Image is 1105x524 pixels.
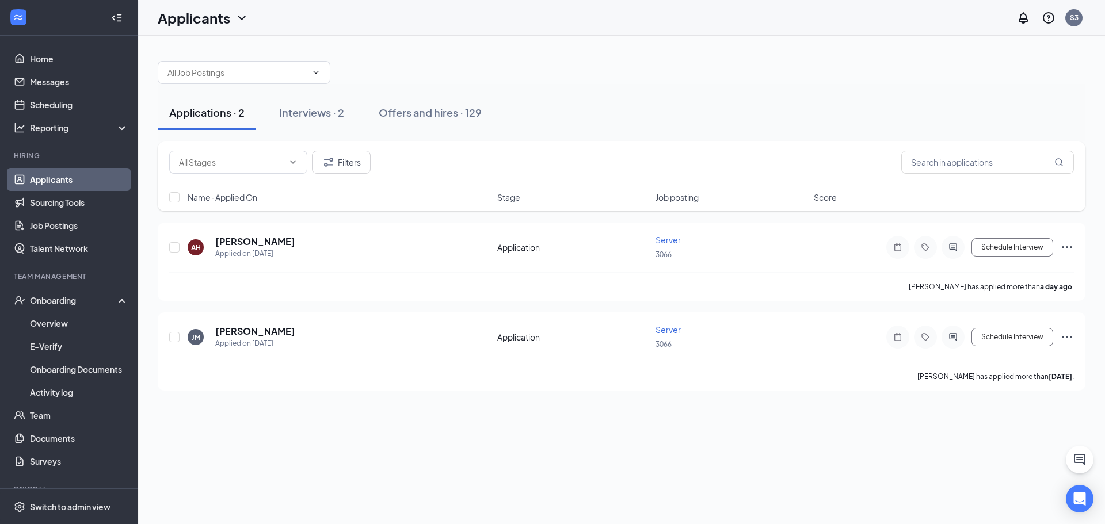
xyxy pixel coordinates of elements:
svg: WorkstreamLogo [13,12,24,23]
span: Stage [497,192,520,203]
div: Applied on [DATE] [215,248,295,259]
svg: ChevronDown [311,68,321,77]
span: Job posting [656,192,699,203]
svg: Tag [919,243,932,252]
a: Documents [30,427,128,450]
svg: UserCheck [14,294,25,306]
div: Open Intercom Messenger [1066,485,1093,512]
svg: QuestionInfo [1042,11,1056,25]
a: Scheduling [30,93,128,116]
button: Filter Filters [312,151,371,174]
div: Applied on [DATE] [215,338,295,349]
svg: Analysis [14,122,25,133]
svg: ChatActive [1073,453,1087,466]
button: Schedule Interview [971,238,1053,257]
a: Applicants [30,168,128,191]
svg: ActiveChat [946,243,960,252]
svg: Settings [14,501,25,512]
svg: Ellipses [1060,240,1074,254]
a: Talent Network [30,237,128,260]
b: [DATE] [1049,372,1072,381]
div: Application [497,242,649,253]
a: Surveys [30,450,128,473]
div: JM [192,332,200,342]
div: Team Management [14,271,126,281]
a: Job Postings [30,214,128,237]
div: Application [497,331,649,343]
input: Search in applications [901,151,1074,174]
svg: ChevronDown [235,11,249,25]
a: E-Verify [30,335,128,358]
svg: Ellipses [1060,330,1074,344]
svg: Notifications [1016,11,1030,25]
svg: Note [891,332,905,342]
svg: ChevronDown [288,158,298,167]
svg: Note [891,243,905,252]
div: Offers and hires · 129 [379,105,482,120]
div: Interviews · 2 [279,105,344,120]
button: Schedule Interview [971,328,1053,346]
a: Overview [30,312,128,335]
p: [PERSON_NAME] has applied more than . [909,282,1074,292]
input: All Stages [179,156,284,169]
div: Switch to admin view [30,501,110,512]
a: Activity log [30,381,128,404]
h5: [PERSON_NAME] [215,325,295,338]
input: All Job Postings [167,66,307,79]
a: Onboarding Documents [30,358,128,381]
svg: Tag [919,332,932,342]
svg: Filter [322,155,336,169]
svg: MagnifyingGlass [1054,158,1064,167]
svg: ActiveChat [946,332,960,342]
h5: [PERSON_NAME] [215,235,295,248]
a: Team [30,404,128,427]
span: Score [814,192,837,203]
h1: Applicants [158,8,230,28]
b: a day ago [1040,282,1072,291]
div: Payroll [14,484,126,494]
span: 3066 [656,340,672,349]
span: Server [656,235,681,245]
div: Reporting [30,122,129,133]
div: Hiring [14,151,126,160]
a: Home [30,47,128,70]
div: S3 [1070,13,1079,22]
p: [PERSON_NAME] has applied more than . [917,372,1074,381]
span: Server [656,324,681,335]
a: Sourcing Tools [30,191,128,214]
span: 3066 [656,250,672,259]
span: Name · Applied On [188,192,257,203]
div: Onboarding [30,294,119,306]
button: ChatActive [1066,446,1093,473]
a: Messages [30,70,128,93]
div: Applications · 2 [169,105,245,120]
svg: Collapse [111,12,123,24]
div: AH [191,243,201,253]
